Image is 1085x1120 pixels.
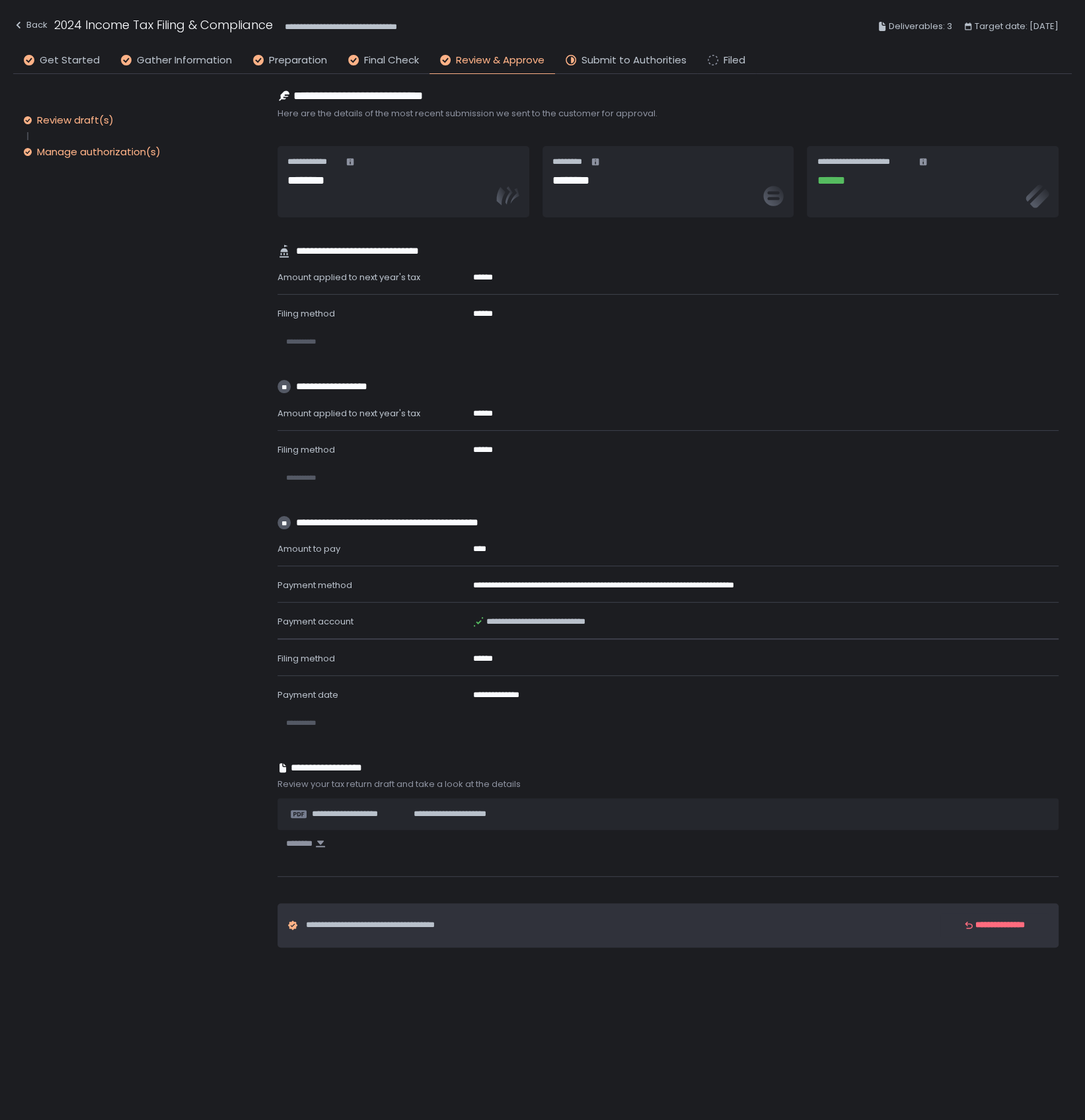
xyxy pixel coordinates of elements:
span: Deliverables: 3 [889,19,952,34]
button: Back [13,16,48,38]
span: Filed [724,53,745,68]
span: Gather Information [137,53,232,68]
span: Payment account [278,615,354,628]
span: Target date: [DATE] [975,19,1059,34]
span: Payment method [278,579,352,591]
span: Payment date [278,689,338,701]
h1: 2024 Income Tax Filing & Compliance [54,16,273,34]
span: Here are the details of the most recent submission we sent to the customer for approval. [278,108,1059,120]
span: Filing method [278,307,335,320]
span: Final Check [364,53,419,68]
span: Filing method [278,652,335,665]
span: Review & Approve [456,53,544,68]
span: Filing method [278,443,335,456]
span: Amount to pay [278,542,340,555]
span: Get Started [40,53,100,68]
span: Submit to Authorities [581,53,687,68]
span: Preparation [269,53,327,68]
div: Manage authorization(s) [37,145,161,159]
span: Amount applied to next year's tax [278,407,420,420]
span: Review your tax return draft and take a look at the details [278,778,1059,790]
div: Review draft(s) [37,114,114,127]
span: Amount applied to next year's tax [278,271,420,283]
div: Back [13,17,48,33]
